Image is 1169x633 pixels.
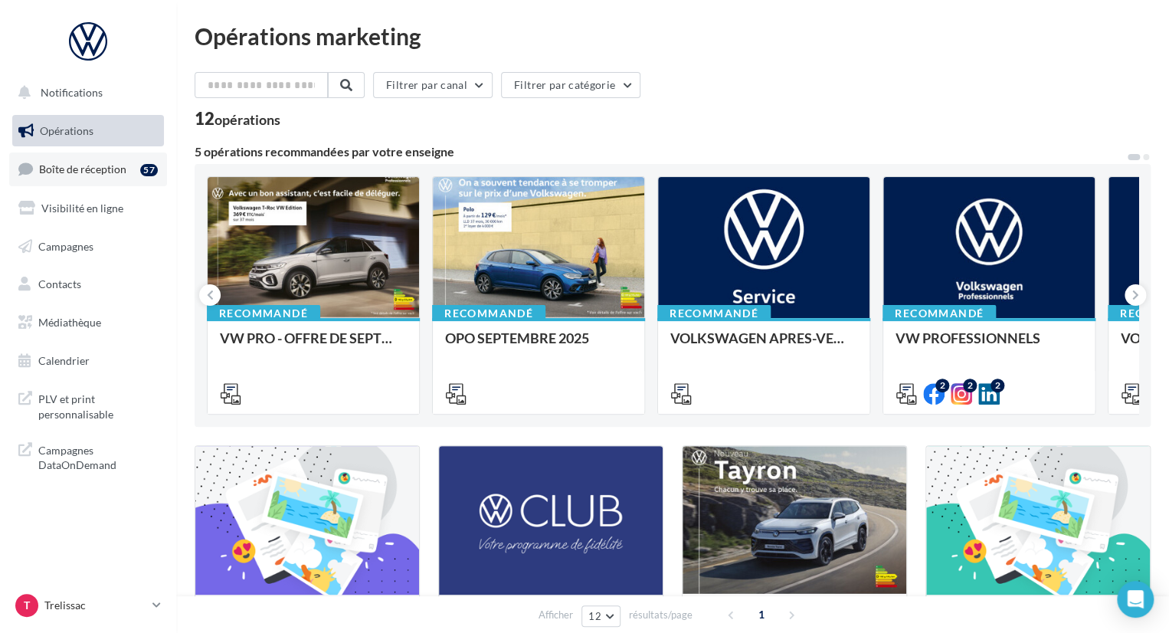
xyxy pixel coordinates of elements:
[44,598,146,613] p: Trelissac
[432,305,545,322] div: Recommandé
[38,440,158,473] span: Campagnes DataOnDemand
[896,330,1082,361] div: VW PROFESSIONNELS
[991,379,1004,392] div: 2
[9,434,167,479] a: Campagnes DataOnDemand
[9,192,167,225] a: Visibilité en ligne
[588,610,601,622] span: 12
[195,146,1126,158] div: 5 opérations recommandées par votre enseigne
[629,608,693,622] span: résultats/page
[41,202,123,215] span: Visibilité en ligne
[38,239,93,252] span: Campagnes
[40,124,93,137] span: Opérations
[9,307,167,339] a: Médiathèque
[373,72,493,98] button: Filtrer par canal
[9,382,167,428] a: PLV et print personnalisable
[38,354,90,367] span: Calendrier
[657,305,771,322] div: Recommandé
[1117,581,1154,618] div: Open Intercom Messenger
[539,608,573,622] span: Afficher
[214,113,280,126] div: opérations
[9,345,167,377] a: Calendrier
[9,268,167,300] a: Contacts
[670,330,857,361] div: VOLKSWAGEN APRES-VENTE
[38,316,101,329] span: Médiathèque
[935,379,949,392] div: 2
[41,86,103,99] span: Notifications
[9,153,167,185] a: Boîte de réception57
[12,591,164,620] a: T Trelissac
[445,330,632,361] div: OPO SEPTEMBRE 2025
[24,598,30,613] span: T
[749,602,774,627] span: 1
[9,231,167,263] a: Campagnes
[195,110,280,127] div: 12
[195,25,1151,48] div: Opérations marketing
[882,305,996,322] div: Recommandé
[207,305,320,322] div: Recommandé
[38,277,81,290] span: Contacts
[140,164,158,176] div: 57
[501,72,640,98] button: Filtrer par catégorie
[38,389,158,421] span: PLV et print personnalisable
[9,77,161,109] button: Notifications
[963,379,977,392] div: 2
[39,162,126,175] span: Boîte de réception
[220,330,407,361] div: VW PRO - OFFRE DE SEPTEMBRE 25
[9,115,167,147] a: Opérations
[581,605,621,627] button: 12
